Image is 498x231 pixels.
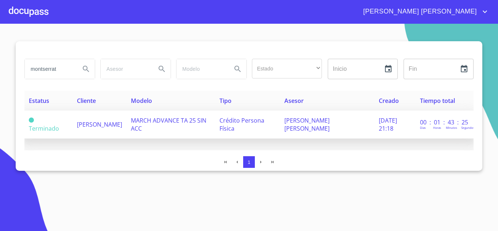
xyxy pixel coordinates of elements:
span: Tiempo total [420,97,455,105]
span: Asesor [284,97,304,105]
span: Terminado [29,118,34,123]
span: Cliente [77,97,96,105]
div: ​ [252,59,322,78]
span: [PERSON_NAME] [PERSON_NAME] [284,116,330,132]
p: 00 : 01 : 43 : 25 [420,118,469,126]
span: MARCH ADVANCE TA 25 SIN ACC [131,116,206,132]
span: [PERSON_NAME] [PERSON_NAME] [358,6,481,18]
span: 1 [248,159,250,165]
span: Terminado [29,124,59,132]
button: Search [229,60,246,78]
button: Search [77,60,95,78]
button: 1 [243,156,255,168]
span: Creado [379,97,399,105]
p: Horas [433,126,441,130]
input: search [101,59,150,79]
span: Crédito Persona Física [219,116,264,132]
input: search [176,59,226,79]
span: [PERSON_NAME] [77,120,122,128]
button: Search [153,60,171,78]
span: Tipo [219,97,232,105]
span: [DATE] 21:18 [379,116,397,132]
input: search [25,59,74,79]
p: Segundos [461,126,475,130]
p: Minutos [446,126,457,130]
p: Dias [420,126,426,130]
span: Modelo [131,97,152,105]
button: account of current user [358,6,489,18]
span: Estatus [29,97,49,105]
